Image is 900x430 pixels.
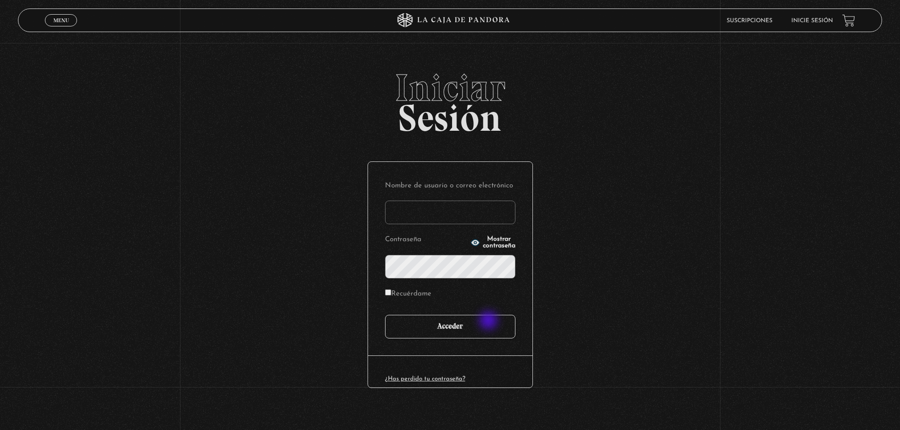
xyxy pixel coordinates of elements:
a: Inicie sesión [791,18,833,24]
span: Menu [53,17,69,23]
a: Suscripciones [727,18,772,24]
label: Recuérdame [385,287,431,302]
label: Contraseña [385,233,468,247]
input: Acceder [385,315,515,338]
button: Mostrar contraseña [471,236,515,249]
input: Recuérdame [385,289,391,295]
label: Nombre de usuario o correo electrónico [385,179,515,194]
a: View your shopping cart [842,14,855,27]
span: Mostrar contraseña [483,236,515,249]
span: Iniciar [18,69,882,107]
a: ¿Has perdido tu contraseña? [385,376,465,382]
span: Cerrar [50,25,72,32]
h2: Sesión [18,69,882,129]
